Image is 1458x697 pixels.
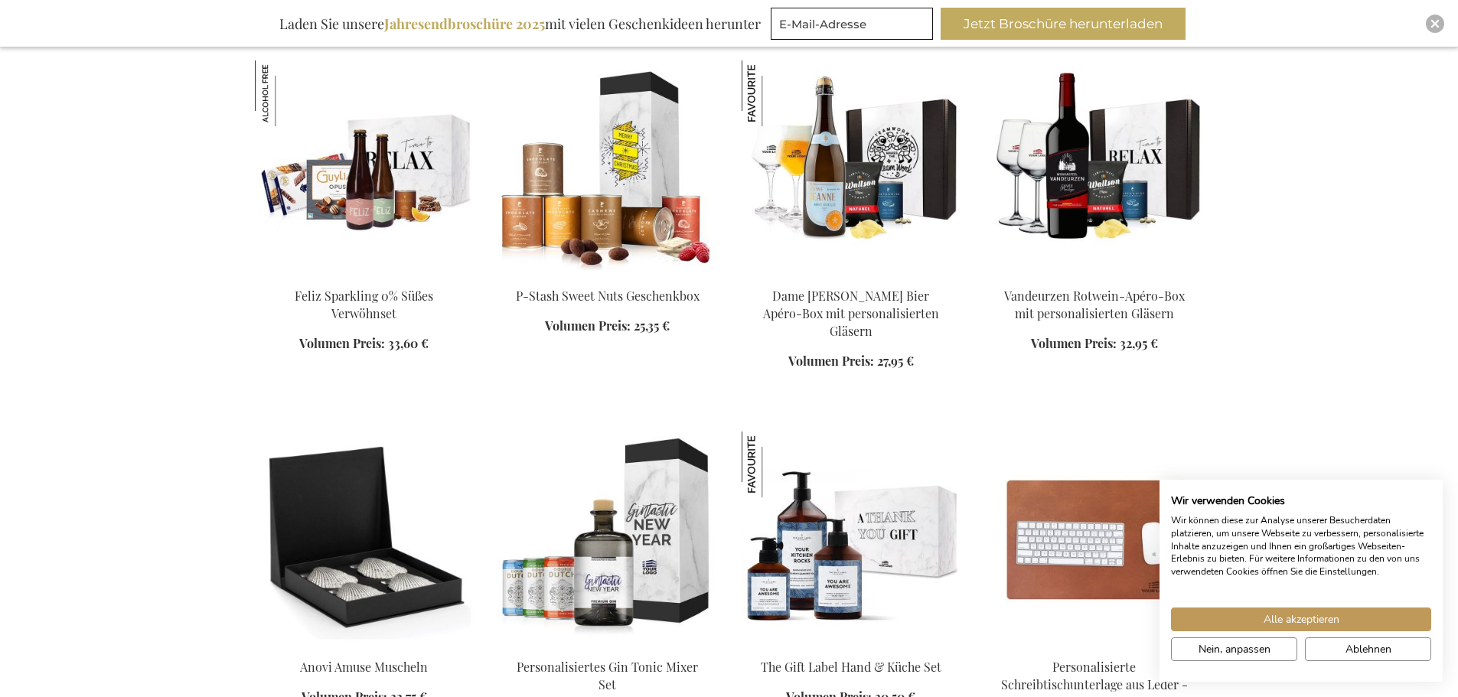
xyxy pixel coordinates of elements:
[771,8,938,44] form: marketing offers and promotions
[498,60,717,275] img: P-Stash Sweet Nuts Geschenkbox
[299,335,385,351] span: Volumen Preis:
[498,432,717,646] img: Beer Apéro Gift Box
[1031,335,1117,351] span: Volumen Preis:
[771,8,933,40] input: E-Mail-Adresse
[1430,19,1440,28] img: Close
[1264,611,1339,627] span: Alle akzeptieren
[517,659,698,692] a: Personalisiertes Gin Tonic Mixer Set
[1199,641,1270,657] span: Nein, anpassen
[1171,514,1431,578] p: Wir können diese zur Analyse unserer Besucherdaten platzieren, um unsere Webseite zu verbessern, ...
[1305,637,1431,661] button: Alle verweigern cookies
[788,353,914,370] a: Volumen Preis: 27,95 €
[1120,335,1158,351] span: 32,95 €
[255,432,474,646] img: Anovi Amuse Schelpen
[255,269,474,283] a: Feliz Sparkling 0% Sweet Indulgence Set Feliz Sparkling 0% Süßes Verwöhnset
[742,60,807,126] img: Dame Jeanne Brut Bier Apéro-Box mit personalisierten Gläsern
[300,659,428,675] a: Anovi Amuse Muscheln
[1031,335,1158,353] a: Volumen Preis: 32,95 €
[763,288,939,339] a: Dame [PERSON_NAME] Bier Apéro-Box mit personalisierten Gläsern
[384,15,545,33] b: Jahresendbroschüre 2025
[985,640,1204,654] a: Personalised Leather Desk Pad - Cognac
[1426,15,1444,33] div: Close
[742,640,961,654] a: The Gift Label Hand & Kitchen Set The Gift Label Hand & Küche Set
[985,269,1204,283] a: Vandeurzen Rotwein-Apéro-Box mit personalisierten Gläsern
[388,335,429,351] span: 33,60 €
[1171,494,1431,508] h2: Wir verwenden Cookies
[985,432,1204,646] img: Personalised Leather Desk Pad - Cognac
[255,60,321,126] img: Feliz Sparkling 0% Süßes Verwöhnset
[742,432,807,497] img: The Gift Label Hand & Küche Set
[1004,288,1185,321] a: Vandeurzen Rotwein-Apéro-Box mit personalisierten Gläsern
[272,8,768,40] div: Laden Sie unsere mit vielen Geschenkideen herunter
[742,269,961,283] a: Dame Jeanne Champagne Beer Apéro Box With Personalised Glasses Dame Jeanne Brut Bier Apéro-Box mi...
[255,640,474,654] a: Anovi Amuse Schelpen
[941,8,1186,40] button: Jetzt Broschüre herunterladen
[877,353,914,369] span: 27,95 €
[255,60,474,275] img: Feliz Sparkling 0% Sweet Indulgence Set
[498,640,717,654] a: Beer Apéro Gift Box
[788,353,874,369] span: Volumen Preis:
[299,335,429,353] a: Volumen Preis: 33,60 €
[985,60,1204,275] img: Vandeurzen Rotwein-Apéro-Box mit personalisierten Gläsern
[1171,607,1431,631] button: Akzeptieren Sie alle cookies
[1345,641,1391,657] span: Ablehnen
[295,288,433,321] a: Feliz Sparkling 0% Süßes Verwöhnset
[742,60,961,275] img: Dame Jeanne Champagne Beer Apéro Box With Personalised Glasses
[1171,637,1297,661] button: cookie Einstellungen anpassen
[761,659,941,675] a: The Gift Label Hand & Küche Set
[742,432,961,646] img: The Gift Label Hand & Kitchen Set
